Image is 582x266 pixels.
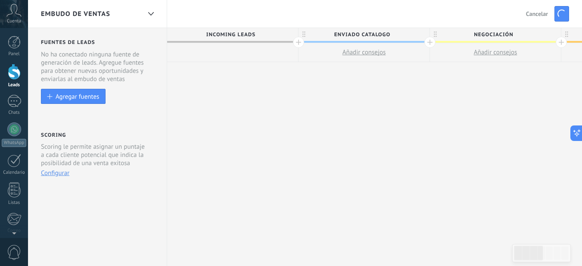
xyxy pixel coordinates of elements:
[299,28,425,41] span: enviado catalogo
[526,10,548,18] span: Cancelar
[474,48,517,56] span: Añadir consejos
[41,39,156,46] h2: Fuentes de leads
[2,110,27,116] div: Chats
[143,6,158,22] div: Embudo de ventas
[2,200,27,206] div: Listas
[2,51,27,57] div: Panel
[41,169,69,177] button: Configurar
[299,28,429,41] div: enviado catalogo
[41,89,106,104] button: Agregar fuentes
[41,50,156,83] div: No ha conectado ninguna fuente de generación de leads. Agregue fuentes para obtener nuevas oportu...
[2,139,26,147] div: WhatsApp
[167,28,298,41] div: Incoming leads
[41,143,148,167] p: Scoring le permite asignar un puntaje a cada cliente potencial que indica la posibilidad de una v...
[2,82,27,88] div: Leads
[2,170,27,175] div: Calendario
[430,28,557,41] span: Negociación
[299,43,429,62] button: Añadir consejos
[41,10,110,18] span: Embudo de ventas
[523,7,551,20] button: Cancelar
[342,48,386,56] span: Añadir consejos
[167,28,294,41] span: Incoming leads
[56,93,99,100] div: Agregar fuentes
[41,132,66,138] h2: Scoring
[430,28,561,41] div: Negociación
[7,19,21,24] span: Cuenta
[430,43,561,62] button: Añadir consejos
